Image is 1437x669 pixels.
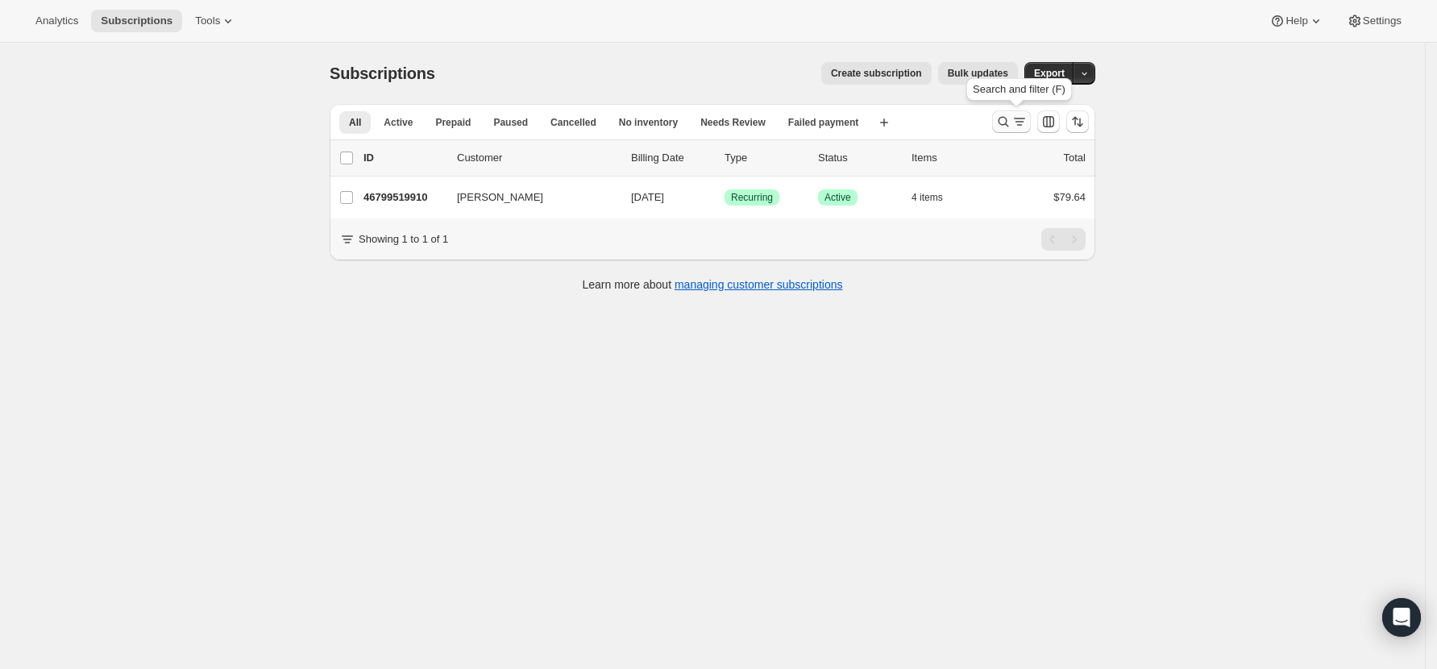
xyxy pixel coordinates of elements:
[550,116,596,129] span: Cancelled
[1260,10,1333,32] button: Help
[91,10,182,32] button: Subscriptions
[619,116,678,129] span: No inventory
[1382,598,1421,637] div: Open Intercom Messenger
[788,116,858,129] span: Failed payment
[363,150,1086,166] div: IDCustomerBilling DateTypeStatusItemsTotal
[363,189,444,206] p: 46799519910
[1363,15,1402,27] span: Settings
[457,189,543,206] span: [PERSON_NAME]
[1041,228,1086,251] nav: Pagination
[818,150,899,166] p: Status
[831,67,922,80] span: Create subscription
[731,191,773,204] span: Recurring
[363,150,444,166] p: ID
[185,10,246,32] button: Tools
[435,116,471,129] span: Prepaid
[1064,150,1086,166] p: Total
[1285,15,1307,27] span: Help
[1034,67,1065,80] span: Export
[1066,110,1089,133] button: Sort the results
[330,64,435,82] span: Subscriptions
[1024,62,1074,85] button: Export
[871,111,897,134] button: Create new view
[35,15,78,27] span: Analytics
[912,191,943,204] span: 4 items
[457,150,618,166] p: Customer
[938,62,1018,85] button: Bulk updates
[101,15,172,27] span: Subscriptions
[675,278,843,291] a: managing customer subscriptions
[912,186,961,209] button: 4 items
[447,185,608,210] button: [PERSON_NAME]
[631,150,712,166] p: Billing Date
[583,276,843,293] p: Learn more about
[821,62,932,85] button: Create subscription
[384,116,413,129] span: Active
[363,186,1086,209] div: 46799519910[PERSON_NAME][DATE]SuccessRecurringSuccessActive4 items$79.64
[725,150,805,166] div: Type
[493,116,528,129] span: Paused
[26,10,88,32] button: Analytics
[700,116,766,129] span: Needs Review
[992,110,1031,133] button: Search and filter results
[349,116,361,129] span: All
[1037,110,1060,133] button: Customize table column order and visibility
[824,191,851,204] span: Active
[1053,191,1086,203] span: $79.64
[359,231,448,247] p: Showing 1 to 1 of 1
[1337,10,1411,32] button: Settings
[631,191,664,203] span: [DATE]
[948,67,1008,80] span: Bulk updates
[912,150,992,166] div: Items
[195,15,220,27] span: Tools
